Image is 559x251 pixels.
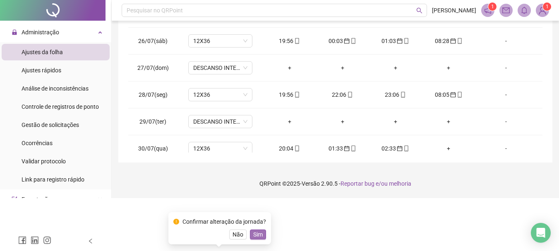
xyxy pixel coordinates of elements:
[250,229,266,239] button: Sim
[137,65,169,71] span: 27/07(dom)
[396,38,403,44] span: calendar
[138,38,168,44] span: 26/07(sáb)
[350,146,356,151] span: mobile
[343,38,350,44] span: calendar
[253,230,263,239] span: Sim
[350,38,356,44] span: mobile
[429,63,468,72] div: +
[22,67,61,74] span: Ajustes rápidos
[429,90,468,99] div: 08:05
[482,144,530,153] div: -
[270,36,309,45] div: 19:56
[193,62,247,74] span: DESCANSO INTER-JORNADA
[376,36,415,45] div: 01:03
[12,196,17,202] span: export
[346,92,353,98] span: mobile
[396,146,403,151] span: calendar
[193,142,247,155] span: 12X36
[193,88,247,101] span: 12X36
[323,63,362,72] div: +
[323,90,362,99] div: 22:06
[22,103,99,110] span: Controle de registros de ponto
[429,117,468,126] div: +
[376,117,415,126] div: +
[376,144,415,153] div: 02:33
[22,85,89,92] span: Análise de inconsistências
[449,92,456,98] span: calendar
[376,63,415,72] div: +
[18,236,26,244] span: facebook
[302,180,320,187] span: Versão
[112,169,559,198] footer: QRPoint © 2025 - 2.90.5 -
[536,4,549,17] img: 86455
[270,90,309,99] div: 19:56
[229,229,247,239] button: Não
[543,2,551,11] sup: Atualize o seu contato no menu Meus Dados
[482,36,530,45] div: -
[531,223,551,243] div: Open Intercom Messenger
[31,236,39,244] span: linkedin
[546,4,549,10] span: 1
[341,180,411,187] span: Reportar bug e/ou melhoria
[416,7,422,14] span: search
[22,122,79,128] span: Gestão de solicitações
[22,196,54,203] span: Exportações
[429,144,468,153] div: +
[233,230,243,239] span: Não
[323,117,362,126] div: +
[43,236,51,244] span: instagram
[521,7,528,14] span: bell
[323,36,362,45] div: 00:03
[193,35,247,47] span: 12X36
[482,63,530,72] div: -
[270,144,309,153] div: 20:04
[139,118,166,125] span: 29/07(ter)
[139,91,168,98] span: 28/07(seg)
[22,29,59,36] span: Administração
[376,90,415,99] div: 23:06
[22,158,66,165] span: Validar protocolo
[403,146,409,151] span: mobile
[429,36,468,45] div: 08:28
[293,38,300,44] span: mobile
[138,145,168,152] span: 30/07(qua)
[323,144,362,153] div: 01:33
[88,238,94,244] span: left
[182,217,266,226] div: Confirmar alteração da jornada?
[12,29,17,35] span: lock
[270,117,309,126] div: +
[22,176,84,183] span: Link para registro rápido
[399,92,406,98] span: mobile
[270,63,309,72] div: +
[193,115,247,128] span: DESCANSO INTER-JORNADA
[293,146,300,151] span: mobile
[491,4,494,10] span: 1
[456,92,463,98] span: mobile
[22,49,63,55] span: Ajustes da folha
[488,2,497,11] sup: 1
[173,219,179,225] span: exclamation-circle
[432,6,476,15] span: [PERSON_NAME]
[482,117,530,126] div: -
[482,90,530,99] div: -
[22,140,53,146] span: Ocorrências
[502,7,510,14] span: mail
[456,38,463,44] span: mobile
[403,38,409,44] span: mobile
[293,92,300,98] span: mobile
[449,38,456,44] span: calendar
[343,146,350,151] span: calendar
[484,7,492,14] span: notification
